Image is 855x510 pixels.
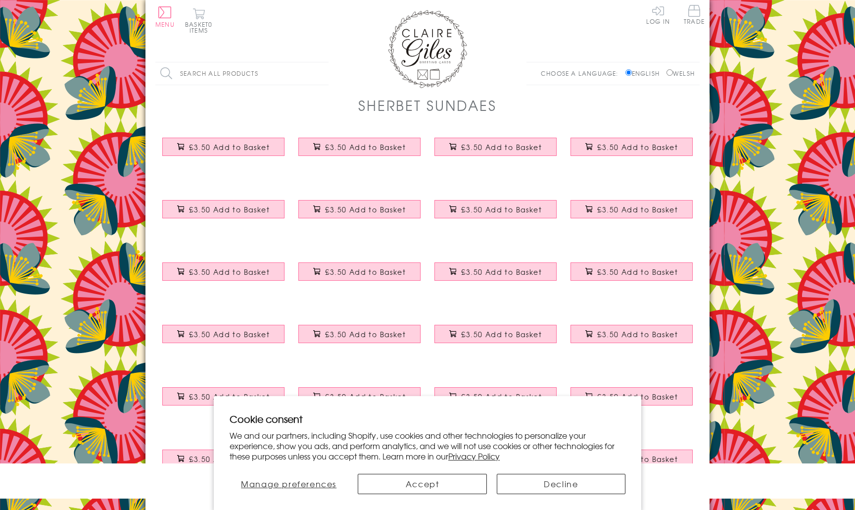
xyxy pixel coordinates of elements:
[291,380,427,422] a: Birthday Card, Blue Stars, to my wonderful Husband, Happy Birthday £3.50 Add to Basket
[189,142,270,152] span: £3.50 Add to Basket
[162,450,285,468] button: £3.50 Add to Basket
[434,387,557,406] button: £3.50 Add to Basket
[434,200,557,218] button: £3.50 Add to Basket
[564,317,700,360] a: Birthday Card, Blue Age 40, Happy 40th Birthday £3.50 Add to Basket
[597,204,678,214] span: £3.50 Add to Basket
[570,138,693,156] button: £3.50 Add to Basket
[434,138,557,156] button: £3.50 Add to Basket
[434,325,557,343] button: £3.50 Add to Basket
[646,5,670,24] a: Log In
[625,69,632,76] input: English
[325,267,406,277] span: £3.50 Add to Basket
[189,392,270,402] span: £3.50 Add to Basket
[230,412,625,426] h2: Cookie consent
[541,69,623,78] p: Choose a language:
[570,325,693,343] button: £3.50 Add to Basket
[564,255,700,298] a: Thank You Card, Blue Stars, To a Great Teacher £3.50 Add to Basket
[666,69,695,78] label: Welsh
[597,392,678,402] span: £3.50 Add to Basket
[162,138,285,156] button: £3.50 Add to Basket
[597,267,678,277] span: £3.50 Add to Basket
[291,130,427,173] a: Birthday Card, Arrow and bird, Happy Birthday £3.50 Add to Basket
[155,62,329,85] input: Search all products
[358,474,486,494] button: Accept
[461,142,542,152] span: £3.50 Add to Basket
[570,262,693,281] button: £3.50 Add to Basket
[427,130,564,173] a: Birthday Card, Birdcages, Wishing you a very Happy Birthday £3.50 Add to Basket
[461,329,542,339] span: £3.50 Add to Basket
[319,62,329,85] input: Search
[162,325,285,343] button: £3.50 Add to Basket
[461,392,542,402] span: £3.50 Add to Basket
[291,255,427,298] a: Birthday Card, Patterned Girls, Happy Birthday Cousin £3.50 Add to Basket
[461,267,542,277] span: £3.50 Add to Basket
[684,5,705,24] span: Trade
[162,262,285,281] button: £3.50 Add to Basket
[427,255,564,298] a: Wedding Card, Blue Banners, Congratulations Wedding Day £3.50 Add to Basket
[155,442,291,485] a: Birthday Card, Blue Age 70, Happy 70th Birthday £3.50 Add to Basket
[155,255,291,298] a: Birthday Card, Squirrels, Happy Birthday Aunt £3.50 Add to Basket
[185,8,212,33] button: Basket0 items
[155,317,291,360] a: Thank You Card, Pink Stars, To a Great Teacher £3.50 Add to Basket
[564,380,700,422] a: Good Luck Leaving Card, Bird Card, Goodbye and Good Luck £3.50 Add to Basket
[162,200,285,218] button: £3.50 Add to Basket
[230,430,625,461] p: We and our partners, including Shopify, use cookies and other technologies to personalize your ex...
[597,329,678,339] span: £3.50 Add to Basket
[597,142,678,152] span: £3.50 Add to Basket
[162,387,285,406] button: £3.50 Add to Basket
[570,387,693,406] button: £3.50 Add to Basket
[230,474,348,494] button: Manage preferences
[448,450,500,462] a: Privacy Policy
[298,138,421,156] button: £3.50 Add to Basket
[358,95,496,115] h1: Sherbet Sundaes
[291,193,427,235] a: Birthday Card, Pink Heart, three cheers for the birthday girl! £3.50 Add to Basket
[155,20,175,29] span: Menu
[155,193,291,235] a: Birthday Card, Blue Banners, Happy Birthday to you £3.50 Add to Basket
[497,474,625,494] button: Decline
[298,200,421,218] button: £3.50 Add to Basket
[325,392,406,402] span: £3.50 Add to Basket
[298,387,421,406] button: £3.50 Add to Basket
[427,193,564,235] a: Birthday Card, Bunting, Very Happy Birthday £3.50 Add to Basket
[155,6,175,27] button: Menu
[155,380,291,422] a: Birthday Card, Pink Age 80, Happy 80th Birthday £3.50 Add to Basket
[291,317,427,360] a: Birthday Card, Blue Age 18, wishing you a Happy 18th Birthday £3.50 Add to Basket
[325,329,406,339] span: £3.50 Add to Basket
[298,325,421,343] button: £3.50 Add to Basket
[189,204,270,214] span: £3.50 Add to Basket
[625,69,665,78] label: English
[325,204,406,214] span: £3.50 Add to Basket
[241,478,336,490] span: Manage preferences
[570,200,693,218] button: £3.50 Add to Basket
[427,317,564,360] a: Birthday Card, Butterflies, Happy Birthday Grandma £3.50 Add to Basket
[684,5,705,26] a: Trade
[189,329,270,339] span: £3.50 Add to Basket
[427,380,564,422] a: Thank You Card, Pink Bunting, Thank You very Much £3.50 Add to Basket
[564,193,700,235] a: Birthday Card, Pink Stars, Happy Birthday to a special Daughter £3.50 Add to Basket
[388,10,467,88] img: Claire Giles Greetings Cards
[298,262,421,281] button: £3.50 Add to Basket
[189,454,270,464] span: £3.50 Add to Basket
[461,204,542,214] span: £3.50 Add to Basket
[666,69,673,76] input: Welsh
[434,262,557,281] button: £3.50 Add to Basket
[325,142,406,152] span: £3.50 Add to Basket
[564,130,700,173] a: Birthday Card, Pink Banner, Happy Birthday to you £3.50 Add to Basket
[155,130,291,173] a: Birthday Card, Patterned Girls, Happy Birthday £3.50 Add to Basket
[189,267,270,277] span: £3.50 Add to Basket
[190,20,212,35] span: 0 items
